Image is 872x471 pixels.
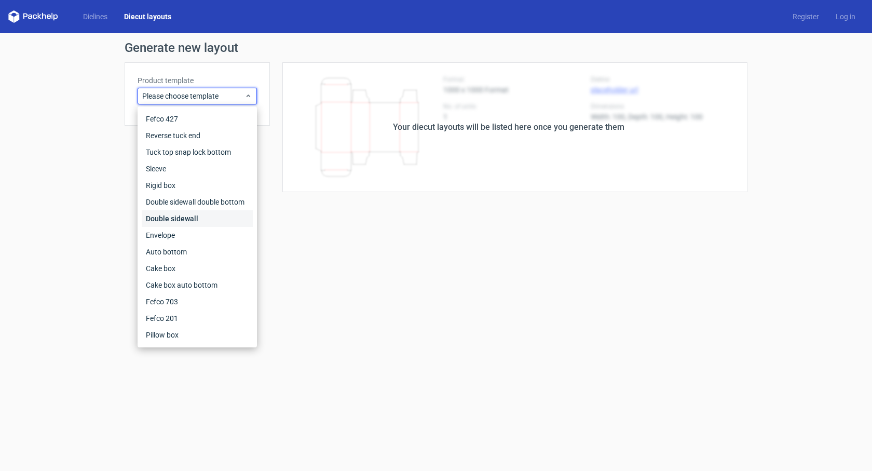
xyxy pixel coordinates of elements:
[142,327,253,343] div: Pillow box
[142,293,253,310] div: Fefco 703
[116,11,180,22] a: Diecut layouts
[142,260,253,277] div: Cake box
[142,127,253,144] div: Reverse tuck end
[138,75,257,86] label: Product template
[142,310,253,327] div: Fefco 201
[142,194,253,210] div: Double sidewall double bottom
[142,160,253,177] div: Sleeve
[142,177,253,194] div: Rigid box
[827,11,864,22] a: Log in
[142,111,253,127] div: Fefco 427
[142,91,244,101] span: Please choose template
[125,42,747,54] h1: Generate new layout
[142,277,253,293] div: Cake box auto bottom
[142,144,253,160] div: Tuck top snap lock bottom
[393,121,624,133] div: Your diecut layouts will be listed here once you generate them
[142,210,253,227] div: Double sidewall
[142,244,253,260] div: Auto bottom
[75,11,116,22] a: Dielines
[142,227,253,244] div: Envelope
[784,11,827,22] a: Register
